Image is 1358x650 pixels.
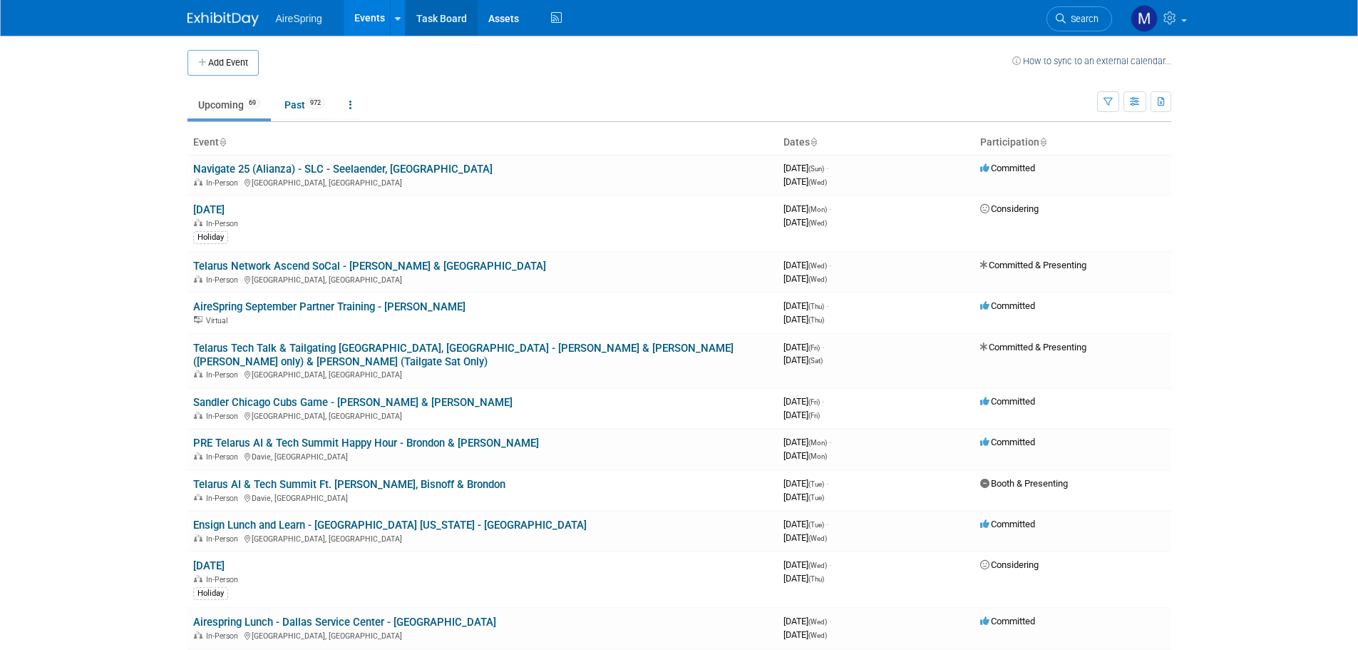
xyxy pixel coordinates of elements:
[1039,136,1046,148] a: Sort by Participation Type
[206,631,242,641] span: In-Person
[193,450,772,462] div: Davie, [GEOGRAPHIC_DATA]
[808,452,827,460] span: (Mon)
[193,260,546,273] a: Telarus Network Ascend SoCal - [PERSON_NAME] & [GEOGRAPHIC_DATA]
[193,478,505,491] a: Telarus AI & Tech Summit Ft. [PERSON_NAME], Bisnoff & Brondon
[829,260,831,270] span: -
[194,412,202,419] img: In-Person Event
[245,98,260,108] span: 69
[194,219,202,226] img: In-Person Event
[783,217,827,228] span: [DATE]
[783,450,827,461] span: [DATE]
[187,91,271,118] a: Upcoming69
[193,492,772,503] div: Davie, [GEOGRAPHIC_DATA]
[808,631,827,639] span: (Wed)
[980,519,1035,529] span: Committed
[778,131,974,155] th: Dates
[306,98,325,108] span: 972
[276,13,322,24] span: AireSpring
[826,478,828,489] span: -
[808,494,824,502] span: (Tue)
[783,532,827,543] span: [DATE]
[783,203,831,214] span: [DATE]
[193,368,772,380] div: [GEOGRAPHIC_DATA], [GEOGRAPHIC_DATA]
[194,575,202,582] img: In-Person Event
[808,165,824,173] span: (Sun)
[194,370,202,377] img: In-Person Event
[980,396,1035,407] span: Committed
[193,532,772,544] div: [GEOGRAPHIC_DATA], [GEOGRAPHIC_DATA]
[980,260,1086,270] span: Committed & Presenting
[193,300,465,313] a: AireSpring September Partner Training - [PERSON_NAME]
[808,344,820,352] span: (Fri)
[808,439,827,447] span: (Mon)
[1046,6,1112,31] a: Search
[829,203,831,214] span: -
[193,342,734,368] a: Telarus Tech Talk & Tailgating [GEOGRAPHIC_DATA], [GEOGRAPHIC_DATA] - [PERSON_NAME] & [PERSON_NAM...
[193,176,772,188] div: [GEOGRAPHIC_DATA], [GEOGRAPHIC_DATA]
[193,587,228,600] div: Holiday
[783,559,831,570] span: [DATE]
[808,219,827,227] span: (Wed)
[783,273,827,284] span: [DATE]
[783,519,828,529] span: [DATE]
[826,300,828,311] span: -
[193,396,513,409] a: Sandler Chicago Cubs Game - [PERSON_NAME] & [PERSON_NAME]
[808,618,827,626] span: (Wed)
[822,396,824,407] span: -
[808,303,824,310] span: (Thu)
[783,573,824,584] span: [DATE]
[829,437,831,447] span: -
[808,575,824,583] span: (Thu)
[808,316,824,324] span: (Thu)
[187,131,778,155] th: Event
[783,355,823,365] span: [DATE]
[193,410,772,421] div: [GEOGRAPHIC_DATA], [GEOGRAPHIC_DATA]
[193,273,772,285] div: [GEOGRAPHIC_DATA], [GEOGRAPHIC_DATA]
[194,534,202,542] img: In-Person Event
[193,616,496,629] a: Airespring Lunch - Dallas Service Center - [GEOGRAPHIC_DATA]
[193,437,539,450] a: PRE Telarus AI & Tech Summit Happy Hour - Brondon & [PERSON_NAME]
[206,370,242,380] span: In-Person
[783,437,831,447] span: [DATE]
[206,494,242,503] span: In-Person
[829,616,831,626] span: -
[783,300,828,311] span: [DATE]
[829,559,831,570] span: -
[194,275,202,283] img: In-Person Event
[783,616,831,626] span: [DATE]
[980,163,1035,173] span: Committed
[219,136,226,148] a: Sort by Event Name
[783,314,824,325] span: [DATE]
[810,136,817,148] a: Sort by Start Date
[783,260,831,270] span: [DATE]
[783,342,824,352] span: [DATE]
[808,412,820,420] span: (Fri)
[193,629,772,641] div: [GEOGRAPHIC_DATA], [GEOGRAPHIC_DATA]
[808,178,827,186] span: (Wed)
[206,219,242,228] span: In-Person
[822,342,824,352] span: -
[194,631,202,639] img: In-Person Event
[808,521,824,529] span: (Tue)
[826,163,828,173] span: -
[808,534,827,542] span: (Wed)
[808,262,827,270] span: (Wed)
[783,396,824,407] span: [DATE]
[783,410,820,420] span: [DATE]
[274,91,336,118] a: Past972
[1012,56,1171,66] a: How to sync to an external calendar...
[194,452,202,459] img: In-Person Event
[206,178,242,188] span: In-Person
[206,534,242,544] span: In-Person
[980,437,1035,447] span: Committed
[206,412,242,421] span: In-Person
[808,562,827,569] span: (Wed)
[808,480,824,488] span: (Tue)
[783,629,827,640] span: [DATE]
[783,478,828,489] span: [DATE]
[206,452,242,462] span: In-Person
[808,398,820,406] span: (Fri)
[980,342,1086,352] span: Committed & Presenting
[783,492,824,502] span: [DATE]
[193,163,493,176] a: Navigate 25 (Alianza) - SLC - Seelaender, [GEOGRAPHIC_DATA]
